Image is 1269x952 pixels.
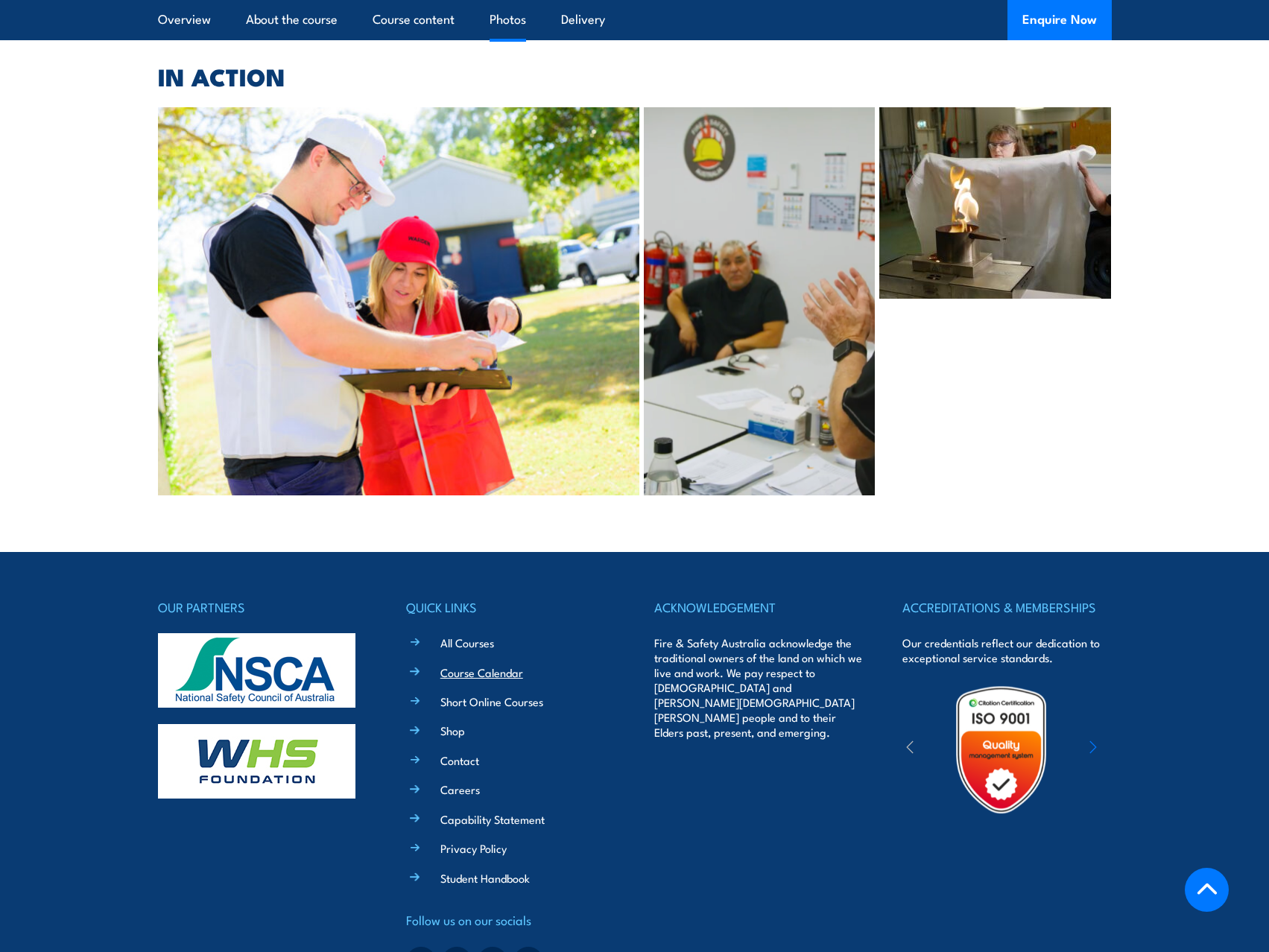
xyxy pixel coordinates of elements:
a: All Courses [440,635,494,650]
p: Our credentials reflect our dedication to exceptional service standards. [902,635,1111,665]
a: Contact [440,752,479,768]
p: Fire & Safety Australia acknowledge the traditional owners of the land on which we live and work.... [654,635,863,740]
a: Student Handbook [440,870,530,886]
img: Untitled design (19) [936,685,1066,815]
img: Fire Extinguisher Fire Blanket [879,107,1111,299]
h4: ACKNOWLEDGEMENT [654,597,863,618]
a: Capability Statement [440,811,545,827]
h4: QUICK LINKS [406,597,615,618]
img: nsca-logo-footer [158,633,355,708]
img: Fire Extinguisher Classroom Training [644,107,875,495]
a: Privacy Policy [440,840,507,856]
a: Shop [440,723,465,738]
a: Careers [440,781,480,797]
img: ewpa-logo [1067,724,1197,775]
a: Short Online Courses [440,694,543,709]
img: Fire Combo Awareness Day [158,107,640,495]
h4: Follow us on our socials [406,910,615,930]
h2: IN ACTION [158,66,1112,86]
h4: ACCREDITATIONS & MEMBERSHIPS [902,597,1111,618]
h4: OUR PARTNERS [158,597,367,618]
img: whs-logo-footer [158,724,355,799]
a: Course Calendar [440,664,523,680]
